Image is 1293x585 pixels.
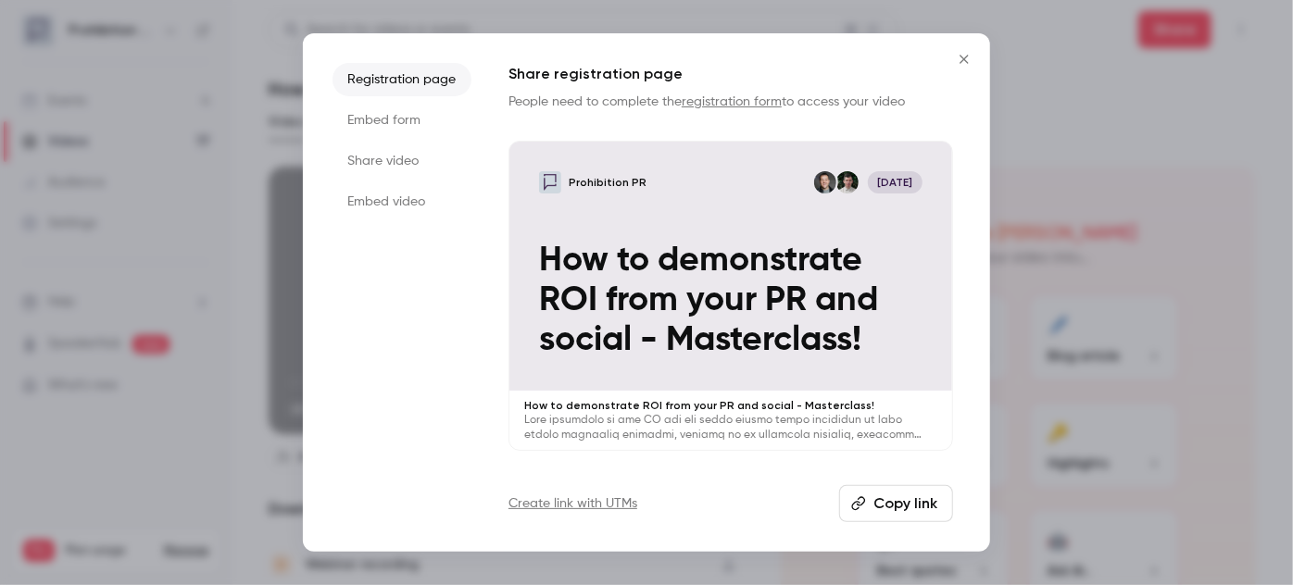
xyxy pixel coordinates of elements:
[524,398,937,413] p: How to demonstrate ROI from your PR and social - Masterclass!
[508,63,953,85] h1: Share registration page
[508,494,637,513] a: Create link with UTMs
[333,185,471,218] li: Embed video
[508,93,953,111] p: People need to complete the to access your video
[682,95,782,108] a: registration form
[333,104,471,137] li: Embed form
[508,141,953,451] a: How to demonstrate ROI from your PR and social - Masterclass!Prohibition PRWill OckendenChris Nor...
[524,413,937,442] p: Lore ipsumdolo si ame CO adi eli seddo eiusmo tempo incididun ut labo etdolo magnaaliq enimadmi, ...
[539,171,561,193] img: How to demonstrate ROI from your PR and social - Masterclass!
[539,241,922,361] p: How to demonstrate ROI from your PR and social - Masterclass!
[814,171,836,193] img: Chris Norton
[946,41,983,78] button: Close
[839,485,953,522] button: Copy link
[569,175,646,190] p: Prohibition PR
[333,144,471,178] li: Share video
[836,171,859,193] img: Will Ockenden
[868,171,923,193] span: [DATE]
[333,63,471,96] li: Registration page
